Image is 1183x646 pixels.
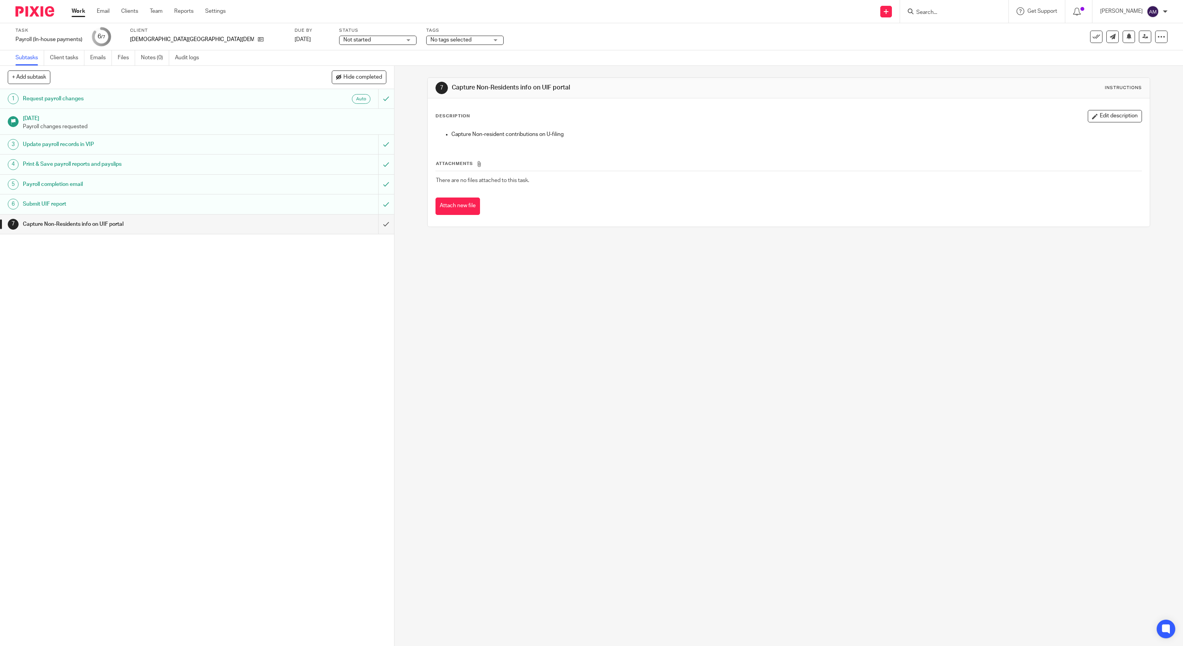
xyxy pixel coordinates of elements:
h1: Submit UIF report [23,198,255,210]
p: [PERSON_NAME] [1100,7,1143,15]
a: Team [150,7,163,15]
a: Email [97,7,110,15]
h1: Request payroll changes [23,93,255,105]
h1: Capture Non-Residents info on UIF portal [23,218,255,230]
p: Payroll changes requested [23,123,386,131]
h1: [DATE] [23,113,386,122]
button: Hide completed [332,70,386,84]
button: Attach new file [435,198,480,215]
a: Clients [121,7,138,15]
div: 6 [8,199,19,210]
p: Description [435,113,470,119]
a: Work [72,7,85,15]
div: Instructions [1105,85,1142,91]
div: 3 [8,139,19,150]
a: Settings [205,7,226,15]
div: 4 [8,159,19,170]
span: No tags selected [430,37,471,43]
a: Emails [90,50,112,65]
a: Audit logs [175,50,205,65]
small: /7 [101,35,105,39]
label: Tags [426,27,504,34]
input: Search [916,9,985,16]
div: Payroll (In-house payments) [15,36,82,43]
h1: Capture Non-Residents info on UIF portal [452,84,805,92]
div: 7 [8,219,19,230]
span: [DATE] [295,37,311,42]
span: Attachments [436,161,473,166]
label: Client [130,27,285,34]
label: Task [15,27,82,34]
p: Capture Non-resident contributions on U-filing [451,131,1142,138]
img: svg%3E [1147,5,1159,18]
div: 1 [8,93,19,104]
h1: Print & Save payroll reports and payslips [23,158,255,170]
h1: Update payroll records in VIP [23,139,255,150]
div: Auto [352,94,370,104]
a: Reports [174,7,194,15]
div: 5 [8,179,19,190]
a: Subtasks [15,50,44,65]
span: Hide completed [343,74,382,81]
span: Not started [343,37,371,43]
label: Due by [295,27,329,34]
a: Files [118,50,135,65]
label: Status [339,27,417,34]
button: + Add subtask [8,70,50,84]
p: [DEMOGRAPHIC_DATA][GEOGRAPHIC_DATA][DEMOGRAPHIC_DATA] [130,36,254,43]
button: Edit description [1088,110,1142,122]
span: Get Support [1027,9,1057,14]
img: Pixie [15,6,54,17]
div: 6 [98,32,105,41]
div: 7 [435,82,448,94]
span: There are no files attached to this task. [436,178,529,183]
h1: Payroll completion email [23,179,255,190]
a: Notes (0) [141,50,169,65]
a: Client tasks [50,50,84,65]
